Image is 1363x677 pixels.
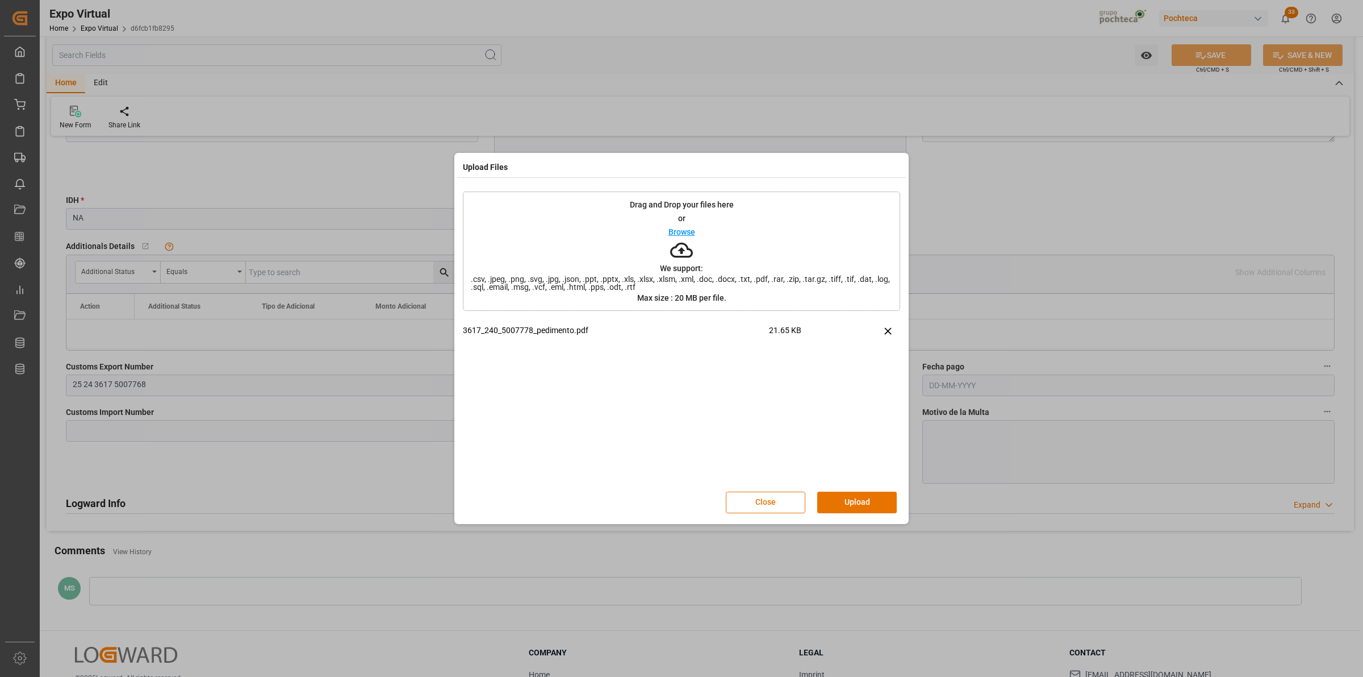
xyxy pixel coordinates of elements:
span: .csv, .jpeg, .png, .svg, .jpg, .json, .ppt, .pptx, .xls, .xlsx, .xlsm, .xml, .doc, .docx, .txt, .... [463,275,900,291]
div: Drag and Drop your files hereorBrowseWe support:.csv, .jpeg, .png, .svg, .jpg, .json, .ppt, .pptx... [463,192,900,311]
p: 3617_240_5007778_pedimento.pdf [463,325,769,337]
button: Close [726,492,805,513]
p: or [678,214,685,222]
p: Drag and Drop your files here [630,201,734,209]
h4: Upload Files [463,161,508,173]
span: 21.65 KB [769,325,846,344]
button: Upload [817,492,897,513]
p: Browse [668,228,695,236]
p: Max size : 20 MB per file. [637,294,726,302]
p: We support: [660,264,703,272]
